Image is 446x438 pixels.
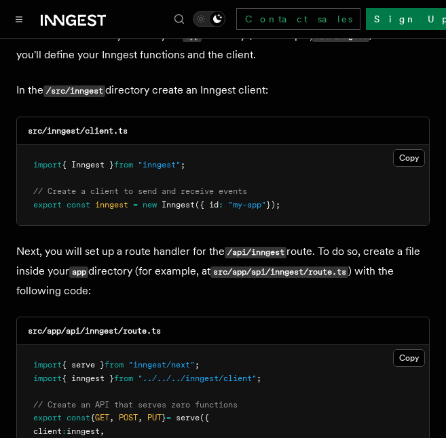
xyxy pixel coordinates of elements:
[143,200,157,210] span: new
[62,374,114,383] span: { inngest }
[228,200,266,210] span: "my-app"
[33,413,62,422] span: export
[33,200,62,210] span: export
[67,413,90,422] span: const
[138,374,257,383] span: "../../../inngest/client"
[67,200,90,210] span: const
[33,186,247,196] span: // Create a client to send and receive events
[138,413,143,422] span: ,
[200,413,209,422] span: ({
[195,360,200,370] span: ;
[266,200,280,210] span: });
[100,426,105,436] span: ,
[147,413,162,422] span: PUT
[33,374,62,383] span: import
[33,400,238,410] span: // Create an API that serves zero functions
[16,242,430,300] p: Next, you will set up a route handler for the route. To do so, create a file inside your director...
[114,160,133,170] span: from
[181,160,185,170] span: ;
[33,426,62,436] span: client
[16,81,430,100] p: In the directory create an Inngest client:
[69,266,88,278] code: app
[225,247,286,258] code: /api/inngest
[162,200,195,210] span: Inngest
[67,426,100,436] span: inngest
[109,413,114,422] span: ,
[162,413,166,422] span: }
[195,200,219,210] span: ({ id
[119,413,138,422] span: POST
[128,360,195,370] span: "inngest/next"
[393,349,425,367] button: Copy
[176,413,200,422] span: serve
[257,374,261,383] span: ;
[114,374,133,383] span: from
[11,11,27,27] button: Toggle navigation
[193,11,225,27] button: Toggle dark mode
[33,160,62,170] span: import
[43,85,105,97] code: /src/inngest
[210,266,348,278] code: src/app/api/inngest/route.ts
[219,200,223,210] span: :
[90,413,95,422] span: {
[105,360,124,370] span: from
[236,8,360,30] a: Contact sales
[166,413,171,422] span: =
[28,126,128,136] code: src/inngest/client.ts
[95,413,109,422] span: GET
[62,426,67,436] span: :
[62,160,114,170] span: { Inngest }
[28,326,161,336] code: src/app/api/inngest/route.ts
[133,200,138,210] span: =
[33,360,62,370] span: import
[138,160,181,170] span: "inngest"
[95,200,128,210] span: inngest
[62,360,105,370] span: { serve }
[171,11,187,27] button: Find something...
[16,26,430,64] p: Make a new directory next to your directory (for example, ) where you'll define your Inngest func...
[393,149,425,167] button: Copy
